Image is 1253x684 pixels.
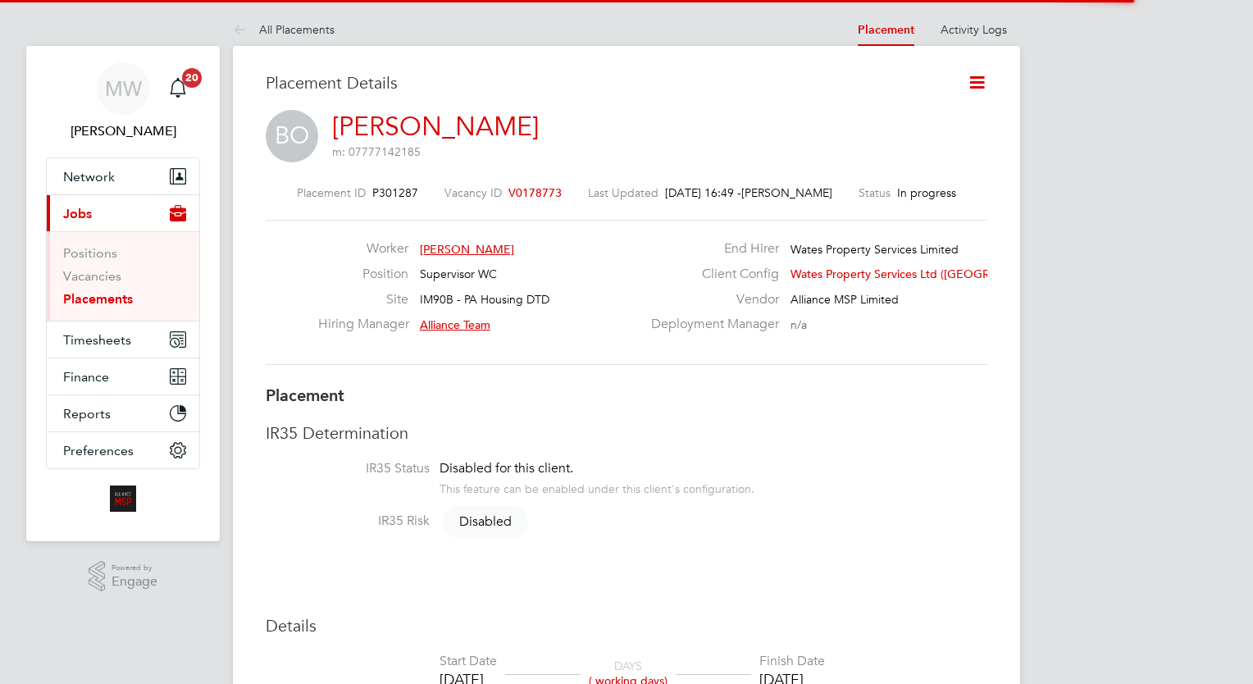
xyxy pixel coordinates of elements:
h3: Placement Details [266,72,942,93]
label: Client Config [641,266,779,283]
img: alliancemsp-logo-retina.png [110,486,136,512]
span: BO [266,110,318,162]
span: Alliance Team [420,317,490,332]
span: Wates Property Services Ltd ([GEOGRAPHIC_DATA]… [791,267,1073,281]
h3: IR35 Determination [266,422,987,444]
span: Jobs [63,206,92,221]
nav: Main navigation [26,46,220,541]
label: IR35 Risk [266,513,430,530]
a: Vacancies [63,268,121,284]
label: Deployment Manager [641,316,779,333]
label: Last Updated [588,185,658,200]
button: Jobs [47,195,199,231]
div: Finish Date [759,653,825,670]
span: MW [105,78,142,99]
span: 20 [182,68,202,88]
a: Placements [63,291,133,307]
span: [PERSON_NAME] [741,185,832,200]
a: Activity Logs [941,22,1007,37]
a: MW[PERSON_NAME] [46,62,200,141]
a: Positions [63,245,117,261]
span: Finance [63,369,109,385]
h3: Details [266,615,987,636]
a: 20 [162,62,194,115]
label: IR35 Status [266,460,430,477]
span: IM90B - PA Housing DTD [420,292,549,307]
span: In progress [897,185,956,200]
div: This feature can be enabled under this client's configuration. [440,477,754,496]
span: Alliance MSP Limited [791,292,899,307]
span: Reports [63,406,111,422]
a: Placement [858,23,914,37]
button: Network [47,158,199,194]
label: Status [859,185,891,200]
span: Timesheets [63,332,131,348]
b: Placement [266,385,344,405]
span: Powered by [112,561,157,575]
span: Preferences [63,443,134,458]
span: Wates Property Services Limited [791,242,959,257]
label: End Hirer [641,240,779,258]
button: Preferences [47,432,199,468]
label: Site [318,291,408,308]
button: Finance [47,358,199,394]
span: Disabled [443,505,528,538]
span: [PERSON_NAME] [420,242,514,257]
a: [PERSON_NAME] [332,111,539,143]
a: Go to home page [46,486,200,512]
label: Hiring Manager [318,316,408,333]
span: [DATE] 16:49 - [665,185,741,200]
span: Network [63,169,115,185]
span: Supervisor WC [420,267,497,281]
span: Megan Westlotorn [46,121,200,141]
label: Worker [318,240,408,258]
span: Disabled for this client. [440,460,573,477]
label: Vendor [641,291,779,308]
span: V0178773 [508,185,562,200]
label: Vacancy ID [444,185,502,200]
div: Jobs [47,231,199,321]
div: Start Date [440,653,497,670]
span: P301287 [372,185,418,200]
a: All Placements [233,22,335,37]
button: Reports [47,395,199,431]
label: Placement ID [297,185,366,200]
a: Powered byEngage [89,561,158,592]
label: Position [318,266,408,283]
button: Timesheets [47,321,199,358]
span: n/a [791,317,807,332]
span: m: 07777142185 [332,144,421,159]
span: Engage [112,575,157,589]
